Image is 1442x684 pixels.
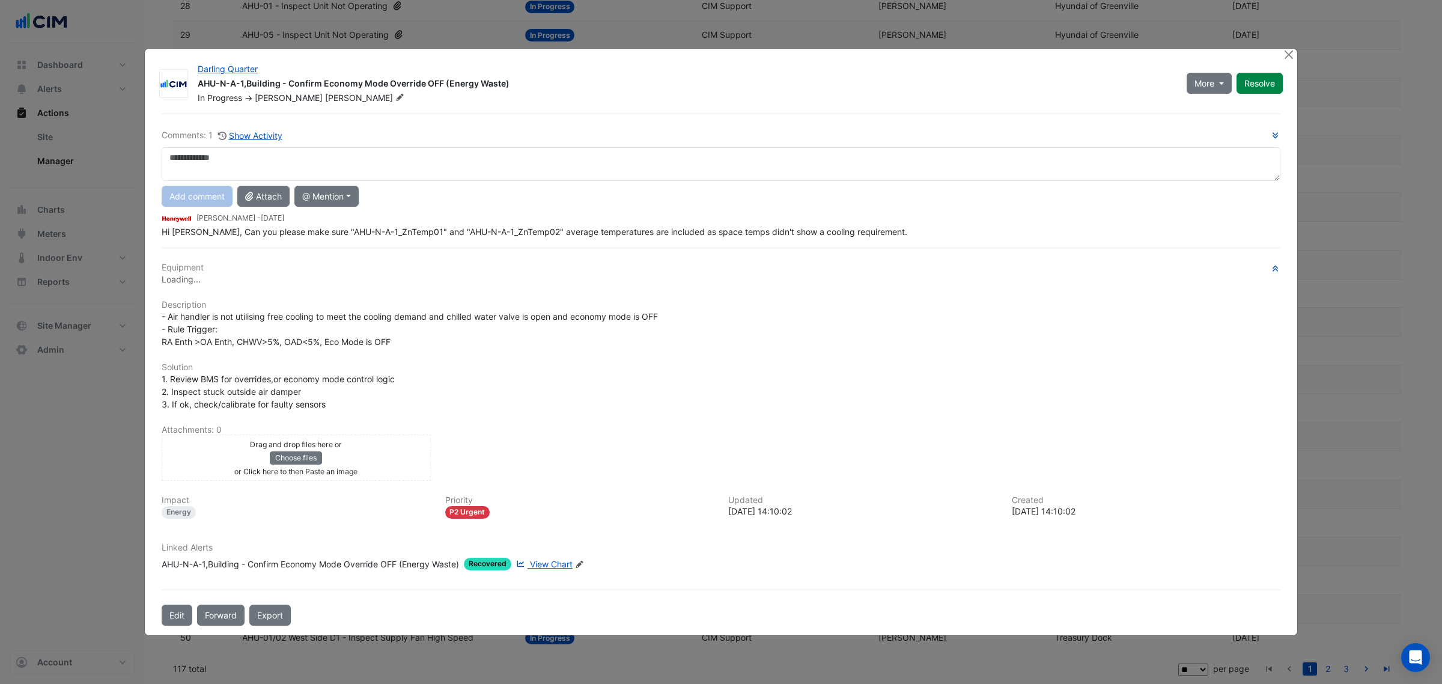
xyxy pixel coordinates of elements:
[1282,49,1295,61] button: Close
[162,495,431,505] h6: Impact
[514,558,573,570] a: View Chart
[1401,643,1430,672] div: Open Intercom Messenger
[1187,73,1232,94] button: More
[575,560,584,569] fa-icon: Edit Linked Alerts
[162,311,658,347] span: - Air handler is not utilising free cooling to meet the cooling demand and chilled water valve is...
[294,186,359,207] button: @ Mention
[162,300,1280,310] h6: Description
[530,559,573,569] span: View Chart
[445,495,714,505] h6: Priority
[1012,495,1281,505] h6: Created
[1194,77,1214,90] span: More
[198,78,1172,92] div: AHU-N-A-1,Building - Confirm Economy Mode Override OFF (Energy Waste)
[728,495,997,505] h6: Updated
[250,440,342,449] small: Drag and drop files here or
[196,213,284,224] small: [PERSON_NAME] -
[270,451,322,465] button: Choose files
[160,78,187,90] img: CIM
[234,467,357,476] small: or Click here to then Paste an image
[218,129,283,142] button: Show Activity
[162,543,1280,553] h6: Linked Alerts
[249,605,291,626] a: Export
[1012,505,1281,518] div: [DATE] 14:10:02
[162,506,196,519] div: Energy
[197,605,245,626] button: Forward
[162,274,201,284] span: Loading...
[728,505,997,518] div: [DATE] 14:10:02
[1237,73,1283,94] button: Resolve
[162,425,1280,435] h6: Attachments: 0
[198,64,258,74] a: Darling Quarter
[237,186,290,207] button: Attach
[162,374,395,409] span: 1. Review BMS for overrides,or economy mode control logic 2. Inspect stuck outside air damper 3. ...
[162,558,459,570] div: AHU-N-A-1,Building - Confirm Economy Mode Override OFF (Energy Waste)
[162,605,192,626] button: Edit
[464,558,511,570] span: Recovered
[445,506,490,519] div: P2 Urgent
[198,93,242,103] span: In Progress
[245,93,252,103] span: ->
[255,93,323,103] span: [PERSON_NAME]
[162,362,1280,373] h6: Solution
[162,129,283,142] div: Comments: 1
[325,92,407,104] span: [PERSON_NAME]
[162,227,907,237] span: Hi [PERSON_NAME], Can you please make sure "AHU-N-A-1_ZnTemp01" and "AHU-N-A-1_ZnTemp02" average ...
[162,212,192,225] img: Honeywell
[162,263,1280,273] h6: Equipment
[261,213,284,222] span: 2025-08-26 14:10:02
